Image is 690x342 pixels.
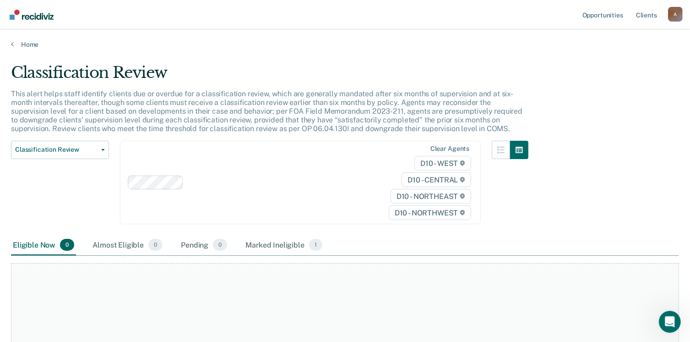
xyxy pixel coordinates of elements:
[668,7,683,22] button: Profile dropdown button
[309,239,322,251] span: 1
[402,172,471,187] span: D10 - CENTRAL
[414,156,471,171] span: D10 - WEST
[11,40,679,49] a: Home
[148,239,163,251] span: 0
[11,89,522,133] p: This alert helps staff identify clients due or overdue for a classification review, which are gen...
[11,141,109,159] button: Classification Review
[668,7,683,22] div: A
[430,145,469,153] div: Clear agents
[244,235,324,255] div: Marked Ineligible1
[10,10,54,20] img: Recidiviz
[91,235,164,255] div: Almost Eligible0
[389,205,471,220] span: D10 - NORTHWEST
[11,63,528,89] div: Classification Review
[213,239,227,251] span: 0
[659,311,681,333] iframe: Intercom live chat
[179,235,229,255] div: Pending0
[11,235,76,255] div: Eligible Now0
[391,189,471,204] span: D10 - NORTHEAST
[15,146,98,154] span: Classification Review
[60,239,74,251] span: 0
